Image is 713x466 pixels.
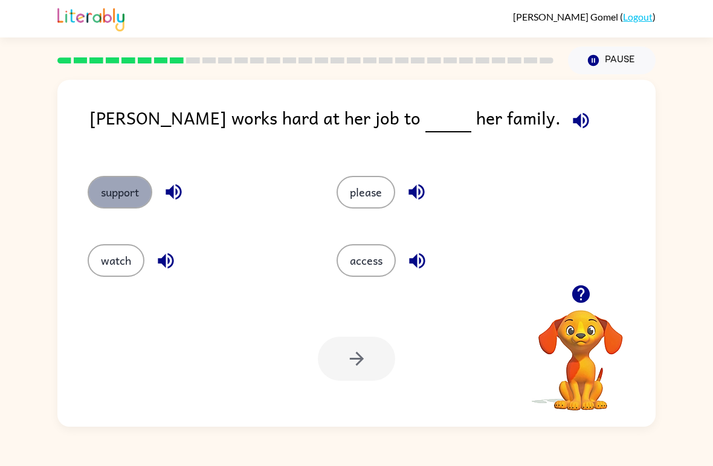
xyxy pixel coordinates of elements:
[89,104,656,152] div: [PERSON_NAME] works hard at her job to her family.
[513,11,656,22] div: ( )
[520,291,641,412] video: Your browser must support playing .mp4 files to use Literably. Please try using another browser.
[88,244,144,277] button: watch
[623,11,653,22] a: Logout
[568,47,656,74] button: Pause
[513,11,620,22] span: [PERSON_NAME] Gomel
[57,5,124,31] img: Literably
[88,176,152,209] button: support
[337,244,396,277] button: access
[337,176,395,209] button: please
